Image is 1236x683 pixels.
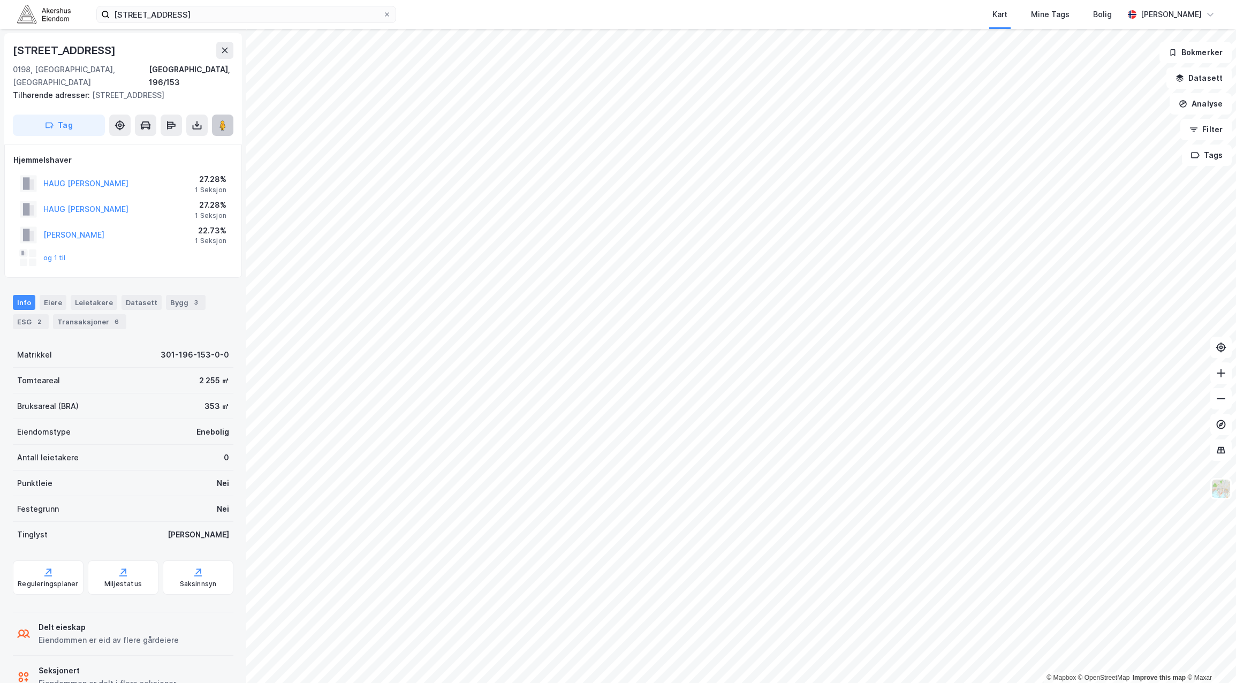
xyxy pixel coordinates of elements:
[13,115,105,136] button: Tag
[217,477,229,490] div: Nei
[1182,632,1236,683] iframe: Chat Widget
[1159,42,1232,63] button: Bokmerker
[17,477,52,490] div: Punktleie
[40,295,66,310] div: Eiere
[180,580,217,588] div: Saksinnsyn
[992,8,1007,21] div: Kart
[204,400,229,413] div: 353 ㎡
[1031,8,1070,21] div: Mine Tags
[18,580,78,588] div: Reguleringsplaner
[39,621,179,634] div: Delt eieskap
[199,374,229,387] div: 2 255 ㎡
[71,295,117,310] div: Leietakere
[1078,674,1130,681] a: OpenStreetMap
[53,314,126,329] div: Transaksjoner
[1166,67,1232,89] button: Datasett
[161,348,229,361] div: 301-196-153-0-0
[13,63,149,89] div: 0198, [GEOGRAPHIC_DATA], [GEOGRAPHIC_DATA]
[13,42,118,59] div: [STREET_ADDRESS]
[13,89,225,102] div: [STREET_ADDRESS]
[17,400,79,413] div: Bruksareal (BRA)
[195,237,226,245] div: 1 Seksjon
[17,374,60,387] div: Tomteareal
[196,426,229,438] div: Enebolig
[195,199,226,211] div: 27.28%
[13,154,233,166] div: Hjemmelshaver
[1170,93,1232,115] button: Analyse
[17,503,59,515] div: Festegrunn
[195,211,226,220] div: 1 Seksjon
[1093,8,1112,21] div: Bolig
[191,297,201,308] div: 3
[111,316,122,327] div: 6
[195,173,226,186] div: 27.28%
[1182,145,1232,166] button: Tags
[17,348,52,361] div: Matrikkel
[1180,119,1232,140] button: Filter
[17,426,71,438] div: Eiendomstype
[1211,479,1231,499] img: Z
[224,451,229,464] div: 0
[217,503,229,515] div: Nei
[1133,674,1186,681] a: Improve this map
[13,90,92,100] span: Tilhørende adresser:
[39,664,176,677] div: Seksjonert
[1047,674,1076,681] a: Mapbox
[195,186,226,194] div: 1 Seksjon
[17,451,79,464] div: Antall leietakere
[17,528,48,541] div: Tinglyst
[195,224,226,237] div: 22.73%
[166,295,206,310] div: Bygg
[104,580,142,588] div: Miljøstatus
[39,634,179,647] div: Eiendommen er eid av flere gårdeiere
[168,528,229,541] div: [PERSON_NAME]
[1182,632,1236,683] div: Kontrollprogram for chat
[13,314,49,329] div: ESG
[1141,8,1202,21] div: [PERSON_NAME]
[34,316,44,327] div: 2
[149,63,233,89] div: [GEOGRAPHIC_DATA], 196/153
[13,295,35,310] div: Info
[122,295,162,310] div: Datasett
[110,6,383,22] input: Søk på adresse, matrikkel, gårdeiere, leietakere eller personer
[17,5,71,24] img: akershus-eiendom-logo.9091f326c980b4bce74ccdd9f866810c.svg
